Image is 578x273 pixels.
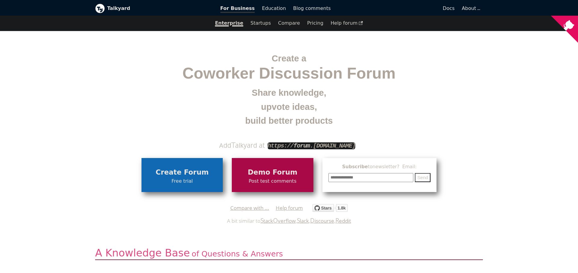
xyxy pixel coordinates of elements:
[276,203,303,213] a: Help forum
[278,20,300,26] a: Compare
[273,216,278,225] span: O
[211,18,247,28] a: Enterprise
[415,173,430,182] button: Send
[232,158,313,192] a: Demo ForumPost test comments
[328,163,431,171] span: Subscribe
[368,164,417,169] span: to newsletter ? Email:
[303,18,327,28] a: Pricing
[258,3,290,14] a: Education
[294,142,310,149] strong: forum
[297,217,309,224] a: Slack
[327,18,367,28] a: Help forum
[231,139,235,150] span: T
[141,158,223,192] a: Create ForumFree trial
[95,4,105,13] img: Talkyard logo
[260,217,296,224] a: StackOverflow
[235,167,310,178] span: Demo Forum
[310,217,334,224] a: Discourse
[331,20,363,26] span: Help forum
[462,5,479,11] a: About
[235,177,310,185] span: Post test comments
[95,4,212,13] a: Talkyard logoTalkyard
[144,167,220,178] span: Create Forum
[312,205,348,214] a: Star debiki/talkyard on GitHub
[443,5,455,11] span: Docs
[290,3,334,14] a: Blog comments
[335,217,351,224] a: Reddit
[100,114,478,128] small: build better products
[100,86,478,100] small: Share knowledge,
[262,5,286,11] span: Education
[192,249,283,258] span: of Questions & Answers
[100,65,478,82] span: Coworker Discussion Forum
[334,3,458,14] a: Docs
[100,100,478,114] small: upvote ideas,
[310,216,315,225] span: D
[107,5,212,12] b: Talkyard
[217,3,259,14] a: For Business
[293,5,331,11] span: Blog comments
[335,216,339,225] span: R
[268,142,356,149] code: https:// . [DOMAIN_NAME]
[144,177,220,185] span: Free trial
[230,203,269,213] a: Compare with ...
[100,140,478,150] div: Add alkyard at
[260,216,264,225] span: S
[220,5,255,13] span: For Business
[95,247,483,260] h2: A Knowledge Base
[312,204,348,212] img: talkyard.svg
[247,18,275,28] a: Startups
[297,216,300,225] span: S
[272,54,306,63] span: Create a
